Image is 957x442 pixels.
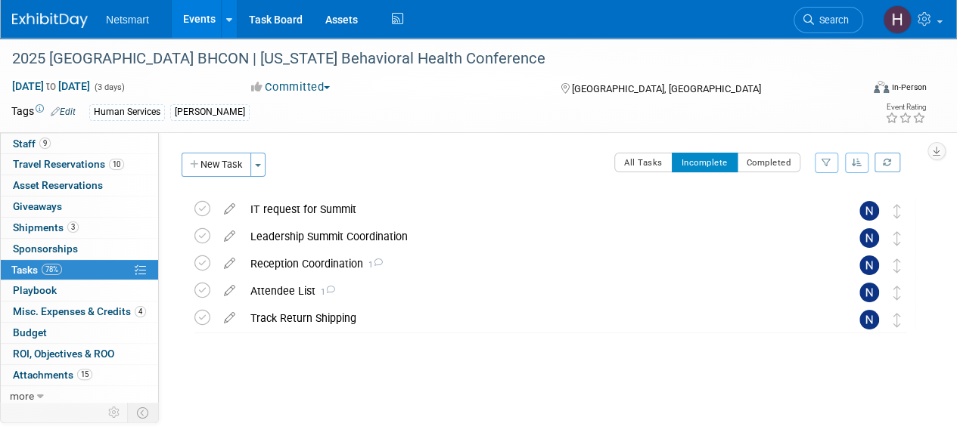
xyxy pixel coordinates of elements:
[13,326,47,338] span: Budget
[101,403,128,422] td: Personalize Event Tab Strip
[893,286,901,300] i: Move task
[13,138,51,150] span: Staff
[874,81,889,93] img: Format-Inperson.png
[859,201,879,221] img: Nina Finn
[571,83,760,94] span: [GEOGRAPHIC_DATA], [GEOGRAPHIC_DATA]
[13,369,92,381] span: Attachments
[814,14,849,26] span: Search
[182,153,251,177] button: New Task
[859,228,879,248] img: Nina Finn
[135,306,146,317] span: 4
[13,200,62,212] span: Giveaways
[737,153,801,172] button: Completed
[44,80,58,92] span: to
[246,79,336,95] button: Committed
[243,305,829,331] div: Track Return Shipping
[794,7,863,33] a: Search
[216,230,243,243] a: edit
[216,311,243,325] a: edit
[893,258,901,273] i: Move task
[614,153,673,172] button: All Tasks
[106,14,149,26] span: Netsmart
[13,284,57,296] span: Playbook
[1,239,158,259] a: Sponsorships
[13,221,79,233] span: Shipments
[12,13,88,28] img: ExhibitDay
[13,158,124,170] span: Travel Reservations
[7,45,849,73] div: 2025 [GEOGRAPHIC_DATA] BHCON | [US_STATE] Behavioral Health Conference
[891,82,927,93] div: In-Person
[315,287,335,297] span: 1
[170,104,250,120] div: [PERSON_NAME]
[1,196,158,217] a: Giveaways
[11,264,62,276] span: Tasks
[243,251,829,277] div: Reception Coordination
[77,369,92,380] span: 15
[1,323,158,343] a: Budget
[1,175,158,196] a: Asset Reservations
[793,79,927,101] div: Event Format
[216,257,243,270] a: edit
[89,104,165,120] div: Human Services
[109,159,124,170] span: 10
[883,5,912,34] img: Hannah Norsworthy
[1,301,158,322] a: Misc. Expenses & Credits4
[672,153,738,172] button: Incomplete
[1,260,158,280] a: Tasks78%
[1,218,158,238] a: Shipments3
[93,82,125,92] span: (3 days)
[216,202,243,216] a: edit
[51,107,76,117] a: Edit
[13,179,103,191] span: Asset Reservations
[893,204,901,218] i: Move task
[216,284,243,298] a: edit
[11,104,76,121] td: Tags
[859,255,879,275] img: Nina Finn
[885,104,926,111] div: Event Rating
[243,196,829,222] div: IT request for Summit
[1,134,158,154] a: Staff9
[893,313,901,327] i: Move task
[1,386,158,406] a: more
[243,224,829,249] div: Leadership Summit Coordination
[243,278,829,304] div: Attendee List
[1,280,158,301] a: Playbook
[128,403,159,422] td: Toggle Event Tabs
[13,348,114,360] span: ROI, Objectives & ROO
[39,138,51,149] span: 9
[1,344,158,364] a: ROI, Objectives & ROO
[11,79,91,93] span: [DATE] [DATE]
[1,154,158,175] a: Travel Reservations10
[363,260,383,270] span: 1
[10,390,34,402] span: more
[13,305,146,317] span: Misc. Expenses & Credits
[13,243,78,255] span: Sponsorships
[1,365,158,385] a: Attachments15
[859,310,879,329] img: Nina Finn
[42,264,62,275] span: 78%
[67,221,79,233] span: 3
[893,231,901,246] i: Move task
[875,153,900,172] a: Refresh
[859,283,879,302] img: Nina Finn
